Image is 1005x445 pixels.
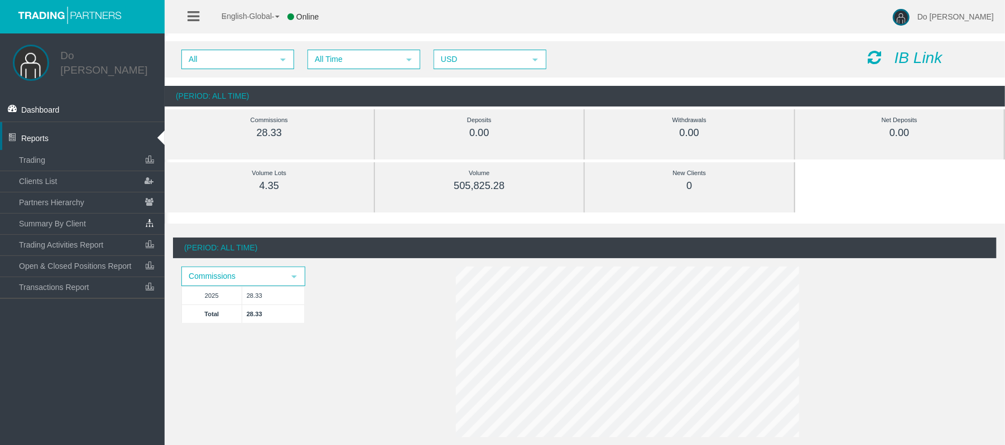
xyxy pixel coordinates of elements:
span: Summary By Client [19,219,86,228]
span: English Global [207,12,272,21]
span: USD [435,51,525,68]
a: Transactions Report [14,277,165,297]
span: Clients List [19,177,57,186]
span: select [278,55,287,64]
span: select [290,272,299,281]
a: Clients List [14,171,165,191]
span: All [182,51,273,68]
a: Open & Closed Positions Report [14,256,165,276]
div: 0.00 [820,127,979,139]
a: Partners Hierarchy [14,192,165,212]
i: Reload Dashboard [868,50,881,65]
a: Do [PERSON_NAME] [60,50,147,76]
div: 4.35 [190,180,349,192]
div: Deposits [400,114,559,127]
td: Total [182,304,242,323]
div: 0.00 [400,127,559,139]
span: Do [PERSON_NAME] [917,12,994,21]
i: IB Link [895,49,943,66]
div: New Clients [610,167,769,180]
td: 2025 [182,286,242,304]
div: Volume [400,167,559,180]
span: All Time [309,51,399,68]
div: Volume Lots [190,167,349,180]
div: 0.00 [610,127,769,139]
span: Reports [21,134,49,143]
span: select [405,55,413,64]
a: Trading [14,150,165,170]
span: Trading Activities Report [19,240,103,249]
td: 28.33 [242,304,304,323]
span: select [531,55,540,64]
div: (Period: All Time) [165,86,1005,107]
span: Dashboard [21,105,60,114]
div: 0 [610,180,769,192]
div: Net Deposits [820,114,979,127]
span: Trading [19,156,45,165]
div: Commissions [190,114,349,127]
span: Commissions [182,268,284,285]
span: Open & Closed Positions Report [19,262,132,270]
span: Online [296,12,319,21]
div: Withdrawals [610,114,769,127]
span: Transactions Report [19,283,89,292]
td: 28.33 [242,286,304,304]
a: Trading Activities Report [14,235,165,255]
div: (Period: All Time) [173,238,997,258]
span: Partners Hierarchy [19,198,84,207]
img: logo.svg [14,6,126,24]
img: user-image [893,9,910,26]
a: Summary By Client [14,214,165,234]
div: 28.33 [190,127,349,139]
div: 505,825.28 [400,180,559,192]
